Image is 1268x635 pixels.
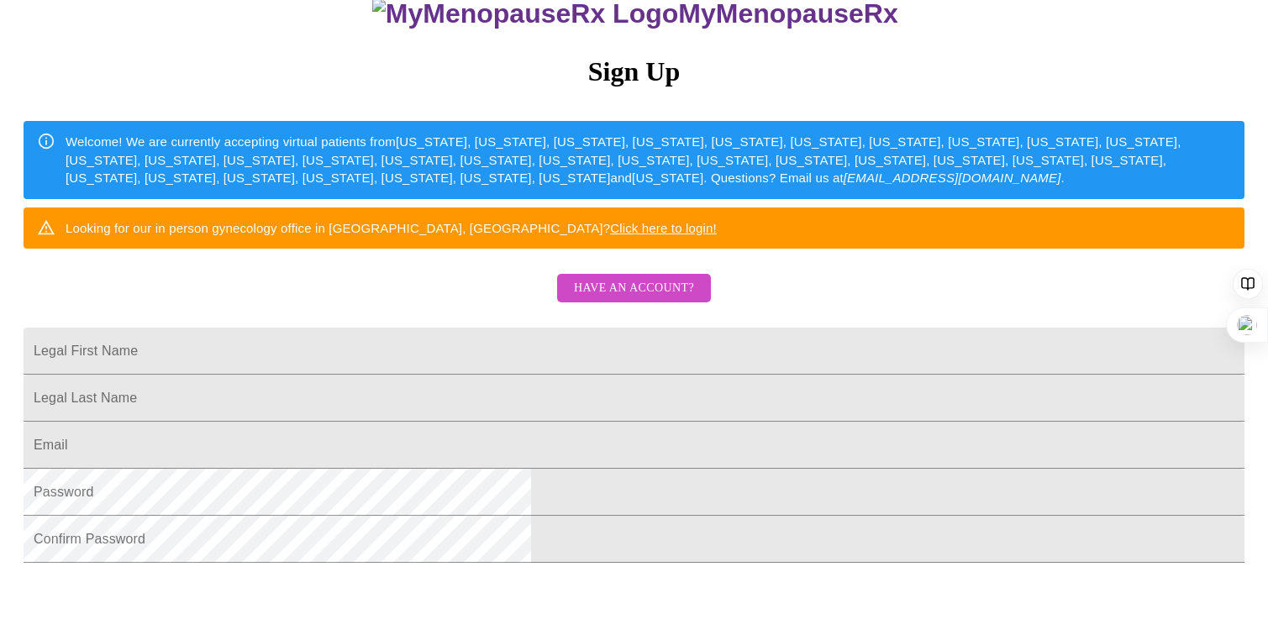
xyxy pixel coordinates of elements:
[844,171,1061,185] em: [EMAIL_ADDRESS][DOMAIN_NAME]
[24,56,1244,87] h3: Sign Up
[66,213,717,244] div: Looking for our in person gynecology office in [GEOGRAPHIC_DATA], [GEOGRAPHIC_DATA]?
[66,126,1231,193] div: Welcome! We are currently accepting virtual patients from [US_STATE], [US_STATE], [US_STATE], [US...
[557,274,711,303] button: Have an account?
[574,278,694,299] span: Have an account?
[610,221,717,235] a: Click here to login!
[553,292,715,307] a: Have an account?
